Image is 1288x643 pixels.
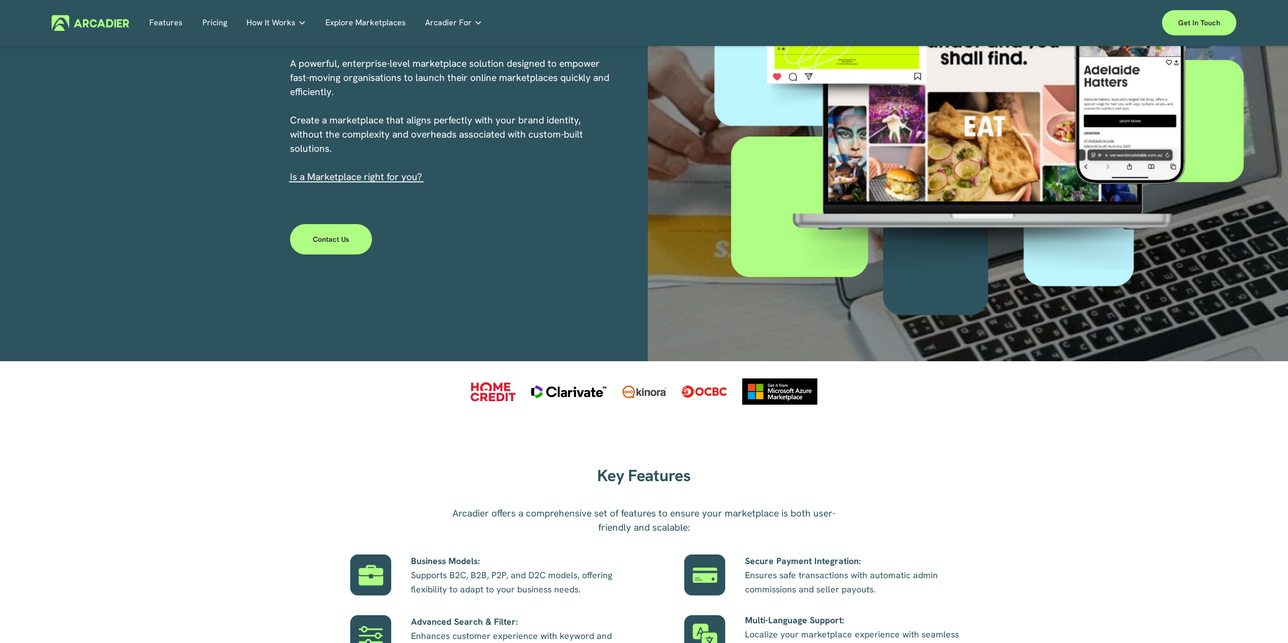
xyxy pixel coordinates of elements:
[290,57,611,184] p: A powerful, enterprise-level marketplace solution designed to empower fast-moving organisations t...
[246,16,296,30] span: How It Works
[411,555,480,567] strong: Business Models:
[745,554,968,596] p: Ensures safe transactions with automatic admin commissions and seller payouts.
[246,15,306,31] a: folder dropdown
[425,15,482,31] a: folder dropdown
[325,15,406,31] a: Explore Marketplaces
[293,170,422,183] a: s a Marketplace right for you?
[441,506,846,535] p: Arcadier offers a comprehensive set of features to ensure your marketplace is both user-friendly ...
[1237,594,1288,643] iframe: Chat Widget
[290,170,422,183] span: I
[290,224,372,254] a: Contact Us
[1237,594,1288,643] div: Widget de chat
[745,614,844,626] strong: Multi-Language Support:
[411,554,634,596] p: Supports B2C, B2B, P2P, and D2C models, offering flexibility to adapt to your business needs.
[202,15,227,31] a: Pricing
[52,15,129,31] img: Arcadier
[425,16,472,30] span: Arcadier For
[149,15,183,31] a: Features
[411,616,518,627] strong: Advanced Search & Filter:
[745,555,861,567] strong: Secure Payment Integration:
[1162,10,1236,35] a: Get in touch
[597,465,690,486] strong: Key Features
